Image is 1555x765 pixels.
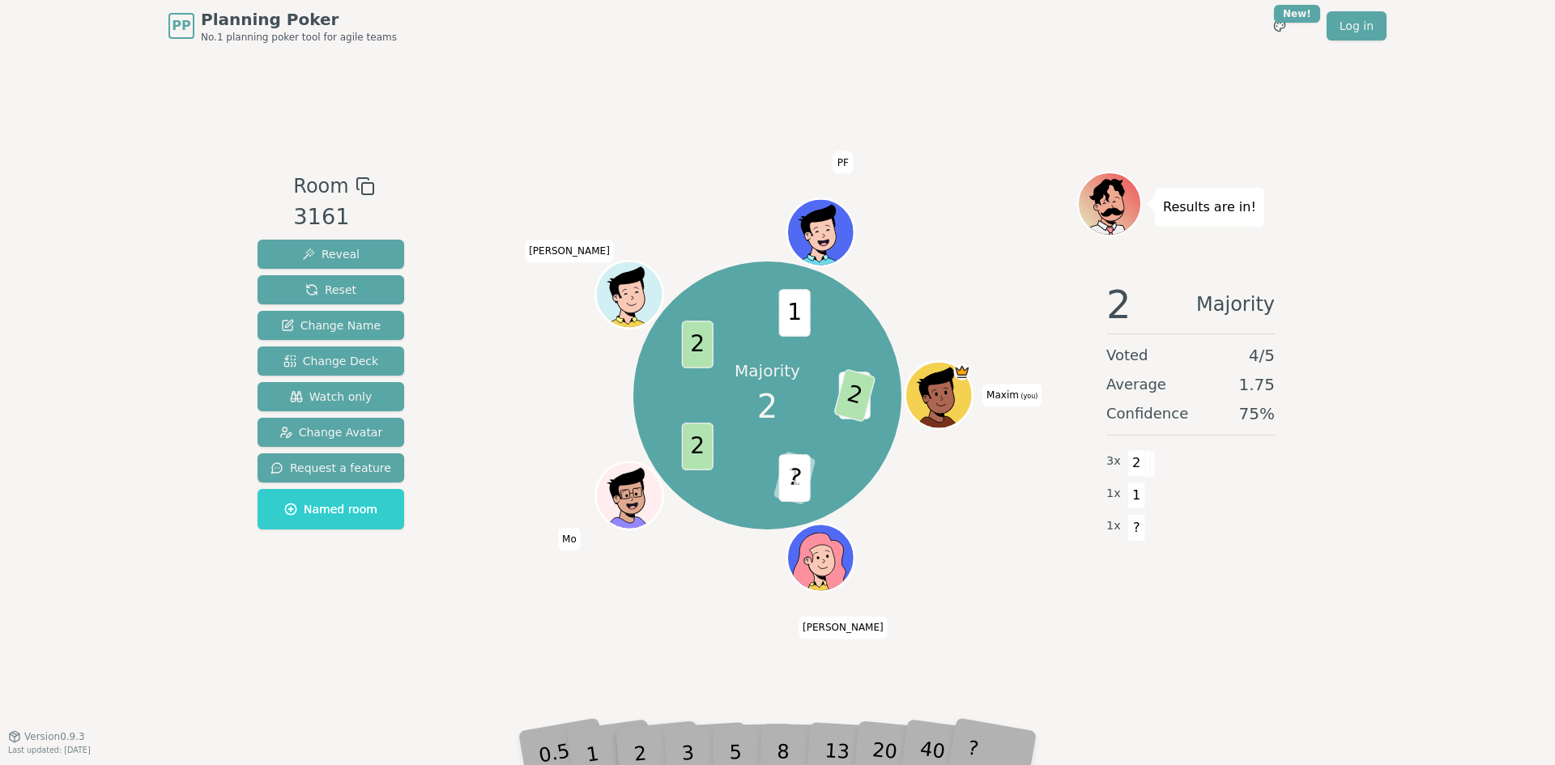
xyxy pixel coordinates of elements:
button: Reset [258,275,404,304]
span: Confidence [1106,402,1188,425]
span: Click to change your name [982,384,1042,406]
span: 2 [1127,449,1146,477]
span: Click to change your name [833,151,853,174]
span: No.1 planning poker tool for agile teams [201,31,397,44]
button: Change Avatar [258,418,404,447]
span: Reset [305,282,356,298]
span: Reveal [302,246,360,262]
span: 75 % [1239,402,1275,425]
span: Maxim is the host [953,363,970,380]
span: Click to change your name [558,528,581,550]
span: (you) [1019,393,1038,400]
span: ? [1127,514,1146,542]
span: 2 [757,382,777,431]
span: Voted [1106,344,1148,367]
button: Request a feature [258,453,404,482]
a: Log in [1327,11,1387,40]
span: 1 x [1106,485,1121,503]
span: Change Deck [283,353,378,369]
span: Majority [1196,285,1275,324]
span: 4 / 5 [1249,344,1275,367]
button: Watch only [258,382,404,411]
span: Change Name [281,317,381,334]
span: 1.75 [1238,373,1275,396]
span: 3 x [1106,453,1121,470]
span: 1 [778,289,810,337]
a: PPPlanning PokerNo.1 planning poker tool for agile teams [168,8,397,44]
span: 2 [681,321,713,368]
span: ? [773,451,816,505]
button: New! [1265,11,1294,40]
button: Change Name [258,311,404,340]
span: 2 [1106,285,1131,324]
span: Last updated: [DATE] [8,746,91,754]
span: Change Avatar [279,424,383,440]
span: 1 x [1106,517,1121,535]
span: Average [1106,373,1166,396]
p: Majority [735,359,800,382]
button: Change Deck [258,346,404,376]
span: Named room [284,501,377,517]
span: Planning Poker [201,8,397,31]
span: Version 0.9.3 [24,730,85,743]
button: Reveal [258,240,404,269]
span: PP [172,16,190,36]
span: Click to change your name [799,617,888,640]
div: New! [1274,5,1320,23]
button: Click to change your avatar [907,363,970,427]
button: Version0.9.3 [8,730,85,743]
span: Click to change your name [525,240,614,263]
span: 1 [1127,482,1146,509]
span: 2 [681,423,713,470]
button: Named room [258,489,404,529]
div: 3161 [293,201,374,234]
span: Request a feature [271,460,391,476]
p: Results are in! [1163,196,1256,219]
span: Room [293,172,348,201]
span: Watch only [290,389,373,405]
span: 2 [833,368,875,423]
